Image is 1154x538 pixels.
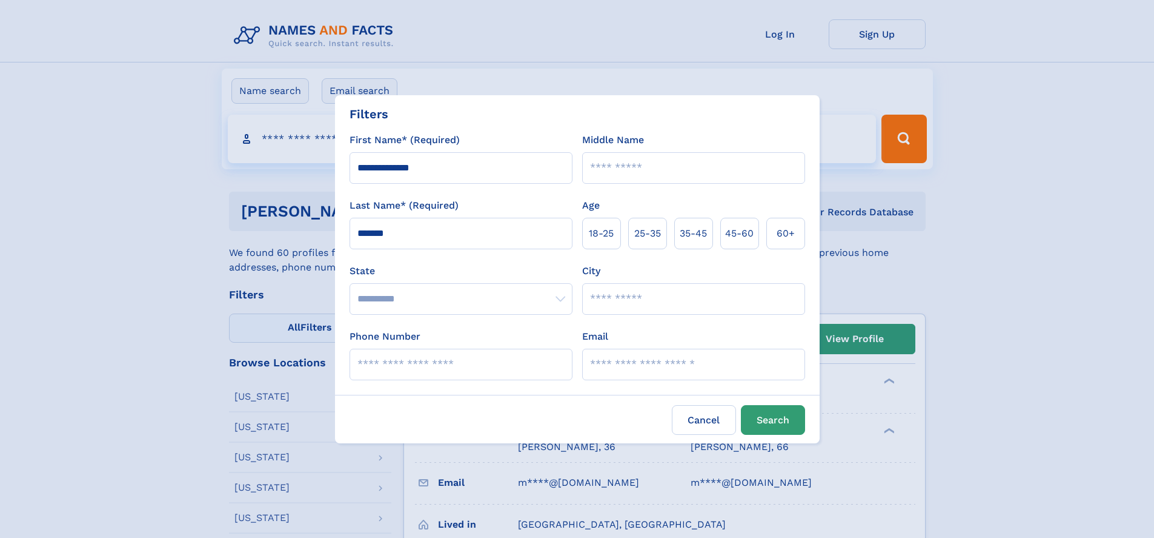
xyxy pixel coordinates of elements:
[350,264,572,278] label: State
[741,405,805,435] button: Search
[350,329,420,344] label: Phone Number
[350,105,388,123] div: Filters
[582,329,608,344] label: Email
[582,198,600,213] label: Age
[350,198,459,213] label: Last Name* (Required)
[350,133,460,147] label: First Name* (Required)
[634,226,661,241] span: 25‑35
[582,264,600,278] label: City
[680,226,707,241] span: 35‑45
[725,226,754,241] span: 45‑60
[777,226,795,241] span: 60+
[582,133,644,147] label: Middle Name
[589,226,614,241] span: 18‑25
[672,405,736,435] label: Cancel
